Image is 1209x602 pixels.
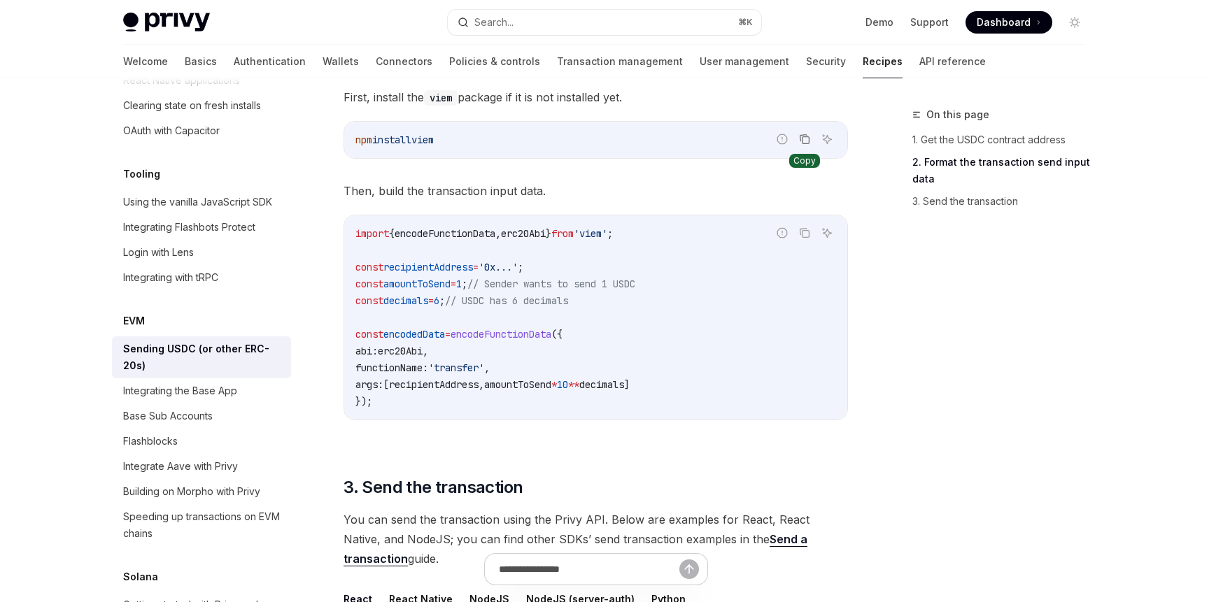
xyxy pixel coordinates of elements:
a: OAuth with Capacitor [112,118,291,143]
span: encodedData [383,328,445,341]
span: , [479,378,484,391]
span: 6 [434,294,439,307]
span: ; [518,261,523,273]
a: 2. Format the transaction send input data [912,151,1097,190]
span: const [355,294,383,307]
div: Flashblocks [123,433,178,450]
button: Search...⌘K [448,10,761,35]
span: const [355,278,383,290]
a: Sending USDC (or other ERC-20s) [112,336,291,378]
a: Clearing state on fresh installs [112,93,291,118]
span: 'viem' [574,227,607,240]
span: = [451,278,456,290]
span: // Sender wants to send 1 USDC [467,278,635,290]
span: 10 [557,378,568,391]
span: encodeFunctionData [395,227,495,240]
a: Policies & controls [449,45,540,78]
span: 3. Send the transaction [344,476,523,499]
span: args: [355,378,383,391]
span: , [484,361,490,374]
a: Basics [185,45,217,78]
span: const [355,328,383,341]
span: erc20Abi [378,345,423,357]
span: amountToSend [484,378,551,391]
a: Authentication [234,45,306,78]
a: Login with Lens [112,240,291,265]
h5: EVM [123,313,145,329]
div: Sending USDC (or other ERC-20s) [123,341,283,374]
a: Integrating Flashbots Protect [112,215,291,240]
img: light logo [123,13,210,32]
div: Integrating Flashbots Protect [123,219,255,236]
div: Copy [789,154,820,168]
a: Speeding up transactions on EVM chains [112,504,291,546]
button: Toggle dark mode [1063,11,1086,34]
span: npm [355,134,372,146]
span: import [355,227,389,240]
span: ] [624,378,630,391]
span: , [423,345,428,357]
a: Welcome [123,45,168,78]
a: Wallets [323,45,359,78]
a: Base Sub Accounts [112,403,291,429]
a: Integrate Aave with Privy [112,454,291,479]
div: Integrating the Base App [123,382,237,399]
div: Building on Morpho with Privy [123,483,260,500]
span: '0x...' [479,261,518,273]
div: Integrating with tRPC [123,269,218,286]
span: ; [462,278,467,290]
span: recipientAddress [383,261,473,273]
span: decimals [383,294,428,307]
span: ; [439,294,445,307]
span: install [372,134,411,146]
button: Ask AI [818,224,836,242]
span: const [355,261,383,273]
span: viem [411,134,434,146]
button: Ask AI [818,130,836,148]
span: functionName: [355,361,428,374]
div: Integrate Aave with Privy [123,458,238,475]
div: OAuth with Capacitor [123,122,220,139]
span: amountToSend [383,278,451,290]
span: , [495,227,501,240]
a: Flashblocks [112,429,291,454]
span: recipientAddress [389,378,479,391]
span: Then, build the transaction input data. [344,181,848,201]
h5: Tooling [123,166,160,182]
a: Dashboard [966,11,1052,34]
span: erc20Abi [501,227,546,240]
button: Report incorrect code [773,130,791,148]
span: First, install the package if it is not installed yet. [344,87,848,107]
span: ⌘ K [738,17,753,28]
span: 'transfer' [428,361,484,374]
span: abi: [355,345,378,357]
span: encodeFunctionData [451,328,551,341]
div: Speeding up transactions on EVM chains [123,508,283,542]
div: Login with Lens [123,244,194,261]
span: [ [383,378,389,391]
span: On this page [926,106,989,123]
a: API reference [919,45,986,78]
a: Recipes [863,45,903,78]
button: Copy the contents from the code block [796,224,814,242]
button: Copy the contents from the code block [796,130,814,148]
span: }); [355,395,372,408]
span: { [389,227,395,240]
span: ({ [551,328,563,341]
span: = [473,261,479,273]
a: Integrating with tRPC [112,265,291,290]
div: Search... [474,14,514,31]
span: = [445,328,451,341]
span: You can send the transaction using the Privy API. Below are examples for React, React Native, and... [344,510,848,568]
span: Dashboard [977,15,1031,29]
span: } [546,227,551,240]
a: Transaction management [557,45,683,78]
a: Support [910,15,949,29]
a: User management [700,45,789,78]
code: viem [424,90,458,106]
span: ; [607,227,613,240]
div: Base Sub Accounts [123,408,213,424]
span: from [551,227,574,240]
div: Clearing state on fresh installs [123,97,261,114]
a: Using the vanilla JavaScript SDK [112,189,291,215]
